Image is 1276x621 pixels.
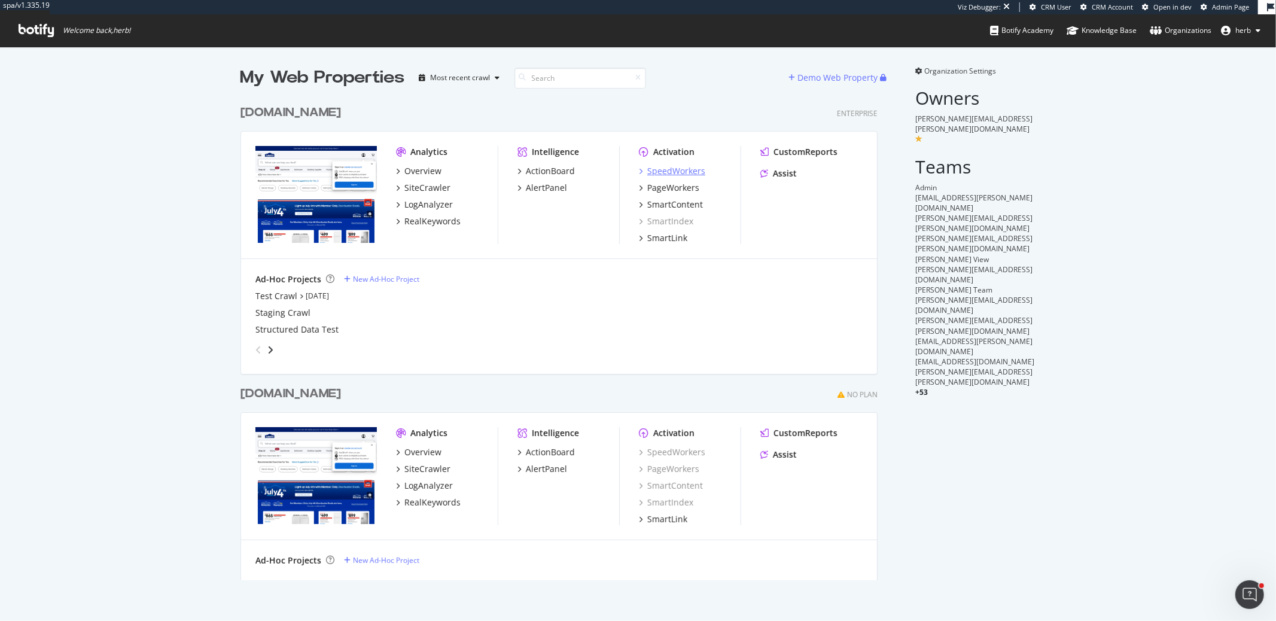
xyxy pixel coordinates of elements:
div: [PERSON_NAME] Team [916,285,1036,295]
a: Assist [760,449,797,461]
h2: Owners [916,88,1036,108]
div: Ad-Hoc Projects [255,273,321,285]
div: angle-left [251,340,266,360]
input: Search [514,68,646,89]
span: [EMAIL_ADDRESS][DOMAIN_NAME] [916,357,1035,367]
div: CustomReports [773,427,838,439]
div: PageWorkers [639,463,699,475]
a: SmartIndex [639,497,693,509]
div: SpeedWorkers [647,165,705,177]
img: www.lowessecondary.com [255,427,377,524]
div: [PERSON_NAME] View [916,254,1036,264]
div: My Web Properties [240,66,405,90]
a: SmartIndex [639,215,693,227]
a: SpeedWorkers [639,165,705,177]
span: [PERSON_NAME][EMAIL_ADDRESS][PERSON_NAME][DOMAIN_NAME] [916,213,1033,233]
span: [PERSON_NAME][EMAIL_ADDRESS][PERSON_NAME][DOMAIN_NAME] [916,114,1033,134]
span: [PERSON_NAME][EMAIL_ADDRESS][DOMAIN_NAME] [916,264,1033,285]
a: SmartLink [639,232,687,244]
a: SiteCrawler [396,182,450,194]
a: SmartLink [639,513,687,525]
a: ActionBoard [517,446,575,458]
div: ActionBoard [526,446,575,458]
span: [PERSON_NAME][EMAIL_ADDRESS][PERSON_NAME][DOMAIN_NAME] [916,233,1033,254]
div: Enterprise [837,108,878,118]
a: SiteCrawler [396,463,450,475]
span: Open in dev [1153,2,1192,11]
div: angle-right [266,344,275,356]
div: Organizations [1150,25,1211,36]
a: New Ad-Hoc Project [344,555,419,565]
div: SmartLink [647,513,687,525]
a: Organizations [1150,14,1211,47]
div: Botify Academy [990,25,1053,36]
span: herb [1235,25,1251,35]
span: Organization Settings [925,66,997,76]
div: AlertPanel [526,463,567,475]
a: CustomReports [760,427,838,439]
div: LogAnalyzer [404,480,453,492]
div: Knowledge Base [1067,25,1137,36]
div: Admin [916,182,1036,193]
span: Admin Page [1212,2,1249,11]
img: www.lowes.com [255,146,377,243]
div: SiteCrawler [404,182,450,194]
div: Analytics [410,427,447,439]
div: SiteCrawler [404,463,450,475]
a: Test Crawl [255,290,297,302]
div: ActionBoard [526,165,575,177]
span: [EMAIL_ADDRESS][PERSON_NAME][DOMAIN_NAME] [916,336,1033,357]
a: New Ad-Hoc Project [344,274,419,284]
a: Structured Data Test [255,324,339,336]
span: [PERSON_NAME][EMAIL_ADDRESS][PERSON_NAME][DOMAIN_NAME] [916,315,1033,336]
a: AlertPanel [517,463,567,475]
a: LogAnalyzer [396,199,453,211]
div: LogAnalyzer [404,199,453,211]
div: Intelligence [532,146,579,158]
div: [DOMAIN_NAME] [240,104,341,121]
div: New Ad-Hoc Project [353,555,419,565]
iframe: Intercom live chat [1235,580,1264,609]
a: SpeedWorkers [639,446,705,458]
div: RealKeywords [404,497,461,509]
span: [PERSON_NAME][EMAIL_ADDRESS][DOMAIN_NAME] [916,295,1033,315]
a: CustomReports [760,146,838,158]
div: Demo Web Property [798,72,878,84]
button: Most recent crawl [415,68,505,87]
a: [DOMAIN_NAME] [240,385,346,403]
div: CustomReports [773,146,838,158]
a: Overview [396,165,441,177]
a: [DATE] [306,291,329,301]
a: Staging Crawl [255,307,310,319]
a: RealKeywords [396,215,461,227]
a: ActionBoard [517,165,575,177]
div: SmartContent [639,480,703,492]
div: Activation [653,146,695,158]
div: Activation [653,427,695,439]
div: AlertPanel [526,182,567,194]
a: CRM User [1030,2,1071,12]
a: AlertPanel [517,182,567,194]
a: RealKeywords [396,497,461,509]
span: CRM Account [1092,2,1133,11]
button: herb [1211,21,1270,40]
a: Knowledge Base [1067,14,1137,47]
div: New Ad-Hoc Project [353,274,419,284]
a: Demo Web Property [789,72,881,83]
span: [EMAIL_ADDRESS][PERSON_NAME][DOMAIN_NAME] [916,193,1033,213]
div: Assist [773,168,797,179]
div: SmartLink [647,232,687,244]
a: [DOMAIN_NAME] [240,104,346,121]
div: RealKeywords [404,215,461,227]
h2: Teams [916,157,1036,176]
div: PageWorkers [647,182,699,194]
a: CRM Account [1080,2,1133,12]
div: Assist [773,449,797,461]
div: SmartContent [647,199,703,211]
